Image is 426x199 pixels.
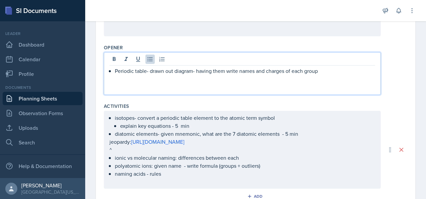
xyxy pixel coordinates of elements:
p: diatomic elements- given mnemonic, what are the 7 diatomic elements - 5 min [115,130,375,138]
a: Observation Forms [3,106,83,120]
label: Activities [104,103,129,109]
p: ^ [109,146,375,154]
p: explain key equations - 5 min [120,122,375,130]
a: Dashboard [3,38,83,51]
div: Add [249,194,263,199]
label: Opener [104,44,123,51]
a: Planning Sheets [3,92,83,105]
div: [GEOGRAPHIC_DATA][US_STATE] [21,189,80,195]
div: Leader [3,31,83,37]
p: naming acids - rules [115,170,375,178]
a: [URL][DOMAIN_NAME] [131,138,184,145]
p: Periodic table- drawn out diagram- having them write names and charges of each group [115,67,375,75]
p: ionic vs molecular naming: differences between each [115,154,375,162]
p: polyatomic ions: given name - write formula (groups + outliers) [115,162,375,170]
p: jeopardy: [109,138,375,146]
div: Documents [3,85,83,91]
div: [PERSON_NAME] [21,182,80,189]
a: Profile [3,67,83,81]
p: isotopes- convert a periodic table element to the atomic term symbol [115,114,375,122]
div: Help & Documentation [3,159,83,173]
a: Search [3,136,83,149]
a: Calendar [3,53,83,66]
a: Uploads [3,121,83,134]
